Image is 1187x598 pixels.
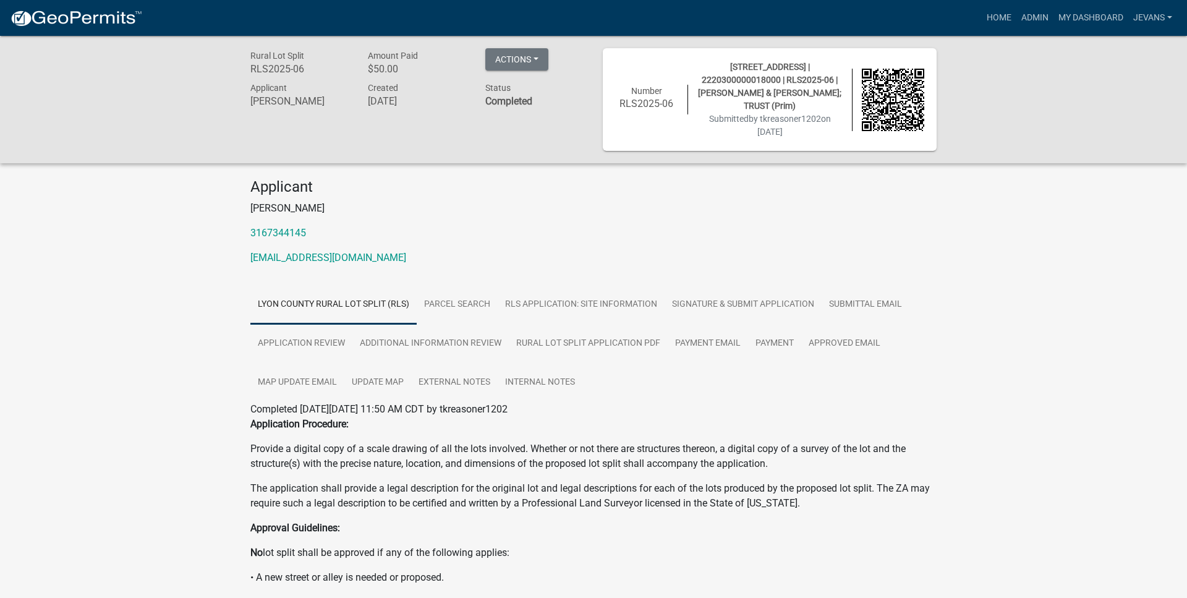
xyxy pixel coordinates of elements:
[250,95,349,107] h6: [PERSON_NAME]
[250,201,937,216] p: [PERSON_NAME]
[250,178,937,196] h4: Applicant
[250,522,340,534] strong: Approval Guidelines:
[250,403,508,415] span: Completed [DATE][DATE] 11:50 AM CDT by tkreasoner1202
[368,63,467,75] h6: $50.00
[509,324,668,364] a: Rural Lot Split Application PDF
[615,98,678,109] h6: RLS2025-06
[862,69,925,132] img: QR code
[1053,6,1128,30] a: My Dashboard
[250,545,937,560] p: lot split shall be approved if any of the following applies:
[368,51,418,61] span: Amount Paid
[709,114,831,137] span: Submitted on [DATE]
[822,285,909,325] a: Submittal Email
[748,324,801,364] a: Payment
[668,324,748,364] a: Payment Email
[368,83,398,93] span: Created
[250,63,349,75] h6: RLS2025-06
[344,363,411,403] a: Update Map
[982,6,1016,30] a: Home
[485,95,532,107] strong: Completed
[250,418,349,430] strong: Application Procedure:
[250,442,937,471] p: Provide a digital copy of a scale drawing of all the lots involved. Whether or not there are stru...
[417,285,498,325] a: Parcel search
[368,95,467,107] h6: [DATE]
[250,51,304,61] span: Rural Lot Split
[1128,6,1177,30] a: jevans
[631,86,662,96] span: Number
[485,83,511,93] span: Status
[498,363,582,403] a: Internal Notes
[250,252,406,263] a: [EMAIL_ADDRESS][DOMAIN_NAME]
[250,570,937,585] p: • A new street or alley is needed or proposed.
[485,48,548,70] button: Actions
[1016,6,1053,30] a: Admin
[250,547,263,558] strong: No
[250,481,937,511] p: The application shall provide a legal description for the original lot and legal descriptions for...
[698,62,841,111] span: [STREET_ADDRESS] | 2220300000018000 | RLS2025-06 | [PERSON_NAME] & [PERSON_NAME]; TRUST (Prim)
[665,285,822,325] a: Signature & Submit Application
[498,285,665,325] a: RLS Application: Site Information
[352,324,509,364] a: Additional Information Review
[250,83,287,93] span: Applicant
[749,114,821,124] span: by tkreasoner1202
[250,363,344,403] a: Map Update Email
[250,324,352,364] a: Application Review
[250,227,306,239] a: 3167344145
[250,285,417,325] a: Lyon County Rural Lot Split (RLS)
[801,324,888,364] a: Approved Email
[411,363,498,403] a: External Notes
